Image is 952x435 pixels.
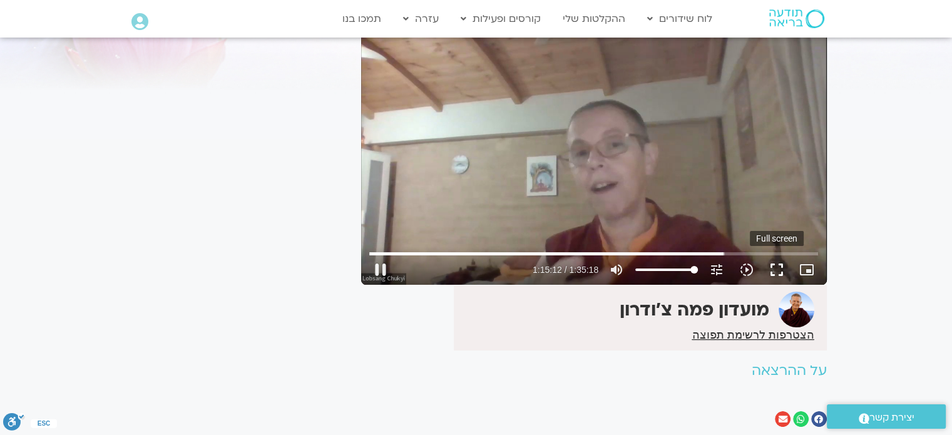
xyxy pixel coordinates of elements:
[827,404,946,429] a: יצירת קשר
[869,409,914,426] span: יצירת קשר
[793,411,809,427] div: שיתוף ב whatsapp
[779,292,814,327] img: מועדון פמה צ'ודרון
[556,7,632,31] a: ההקלטות שלי
[769,9,824,28] img: תודעה בריאה
[775,411,791,427] div: שיתוף ב email
[620,298,769,322] strong: מועדון פמה צ'ודרון
[397,7,445,31] a: עזרה
[361,363,827,379] h2: על ההרצאה
[336,7,387,31] a: תמכו בנו
[641,7,719,31] a: לוח שידורים
[692,329,814,340] a: הצטרפות לרשימת תפוצה
[454,7,547,31] a: קורסים ופעילות
[811,411,827,427] div: שיתוף ב facebook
